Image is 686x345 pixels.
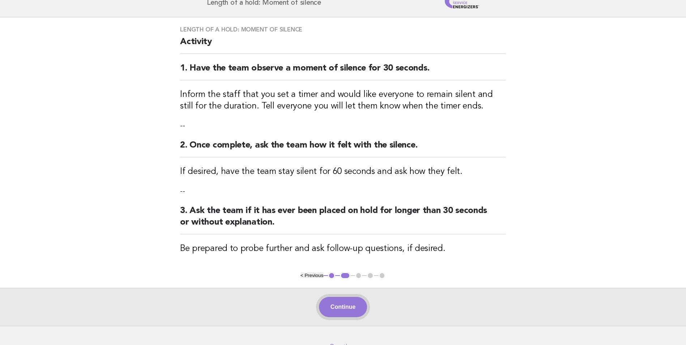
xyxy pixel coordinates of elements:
p: -- [180,186,506,196]
button: Continue [319,297,367,317]
button: 1 [328,272,335,279]
h3: Inform the staff that you set a timer and would like everyone to remain silent and still for the ... [180,89,506,112]
h2: Activity [180,36,506,54]
h2: 3. Ask the team if it has ever been placed on hold for longer than 30 seconds or without explanat... [180,205,506,234]
h3: Length of a hold: Moment of silence [180,26,506,33]
button: < Previous [301,273,323,278]
p: -- [180,121,506,131]
h2: 2. Once complete, ask the team how it felt with the silence. [180,140,506,157]
h3: Be prepared to probe further and ask follow-up questions, if desired. [180,243,506,255]
h3: If desired, have the team stay silent for 60 seconds and ask how they felt. [180,166,506,178]
button: 2 [340,272,350,279]
h2: 1. Have the team observe a moment of silence for 30 seconds. [180,63,506,80]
